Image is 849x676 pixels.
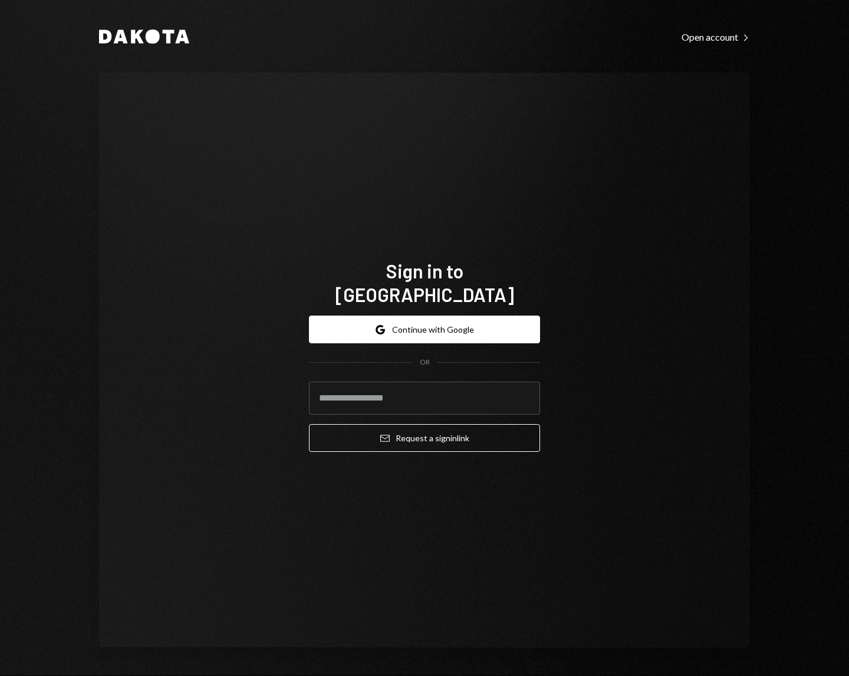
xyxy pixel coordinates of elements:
[309,259,540,306] h1: Sign in to [GEOGRAPHIC_DATA]
[682,30,750,43] a: Open account
[682,31,750,43] div: Open account
[309,424,540,452] button: Request a signinlink
[309,316,540,343] button: Continue with Google
[420,357,430,367] div: OR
